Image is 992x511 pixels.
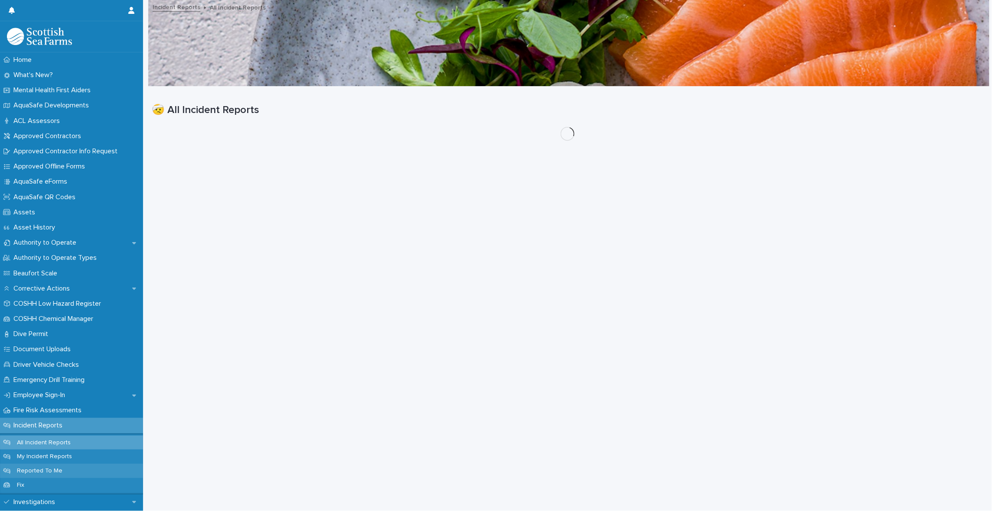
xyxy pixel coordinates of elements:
[10,315,100,323] p: COSHH Chemical Manager
[10,453,79,460] p: My Incident Reports
[10,345,78,353] p: Document Uploads
[153,2,200,12] a: Incident Reports
[10,391,72,399] p: Employee Sign-In
[10,239,83,247] p: Authority to Operate
[10,482,31,489] p: Fix
[10,117,67,125] p: ACL Assessors
[10,269,64,278] p: Beaufort Scale
[10,439,78,446] p: All Incident Reports
[10,193,82,201] p: AquaSafe QR Codes
[10,162,92,171] p: Approved Offline Forms
[10,376,91,384] p: Emergency Drill Training
[10,223,62,232] p: Asset History
[10,361,86,369] p: Driver Vehicle Checks
[10,56,39,64] p: Home
[10,285,77,293] p: Corrective Actions
[10,467,69,475] p: Reported To Me
[10,300,108,308] p: COSHH Low Hazard Register
[10,421,69,430] p: Incident Reports
[10,101,96,110] p: AquaSafe Developments
[210,2,266,12] p: All Incident Reports
[10,498,62,506] p: Investigations
[10,71,60,79] p: What's New?
[10,178,74,186] p: AquaSafe eForms
[10,147,124,155] p: Approved Contractor Info Request
[10,254,104,262] p: Authority to Operate Types
[152,104,983,116] h1: 🤕 All Incident Reports
[10,86,98,94] p: Mental Health First Aiders
[7,28,72,45] img: bPIBxiqnSb2ggTQWdOVV
[10,208,42,217] p: Assets
[10,132,88,140] p: Approved Contractors
[10,406,88,414] p: Fire Risk Assessments
[10,330,55,338] p: Dive Permit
